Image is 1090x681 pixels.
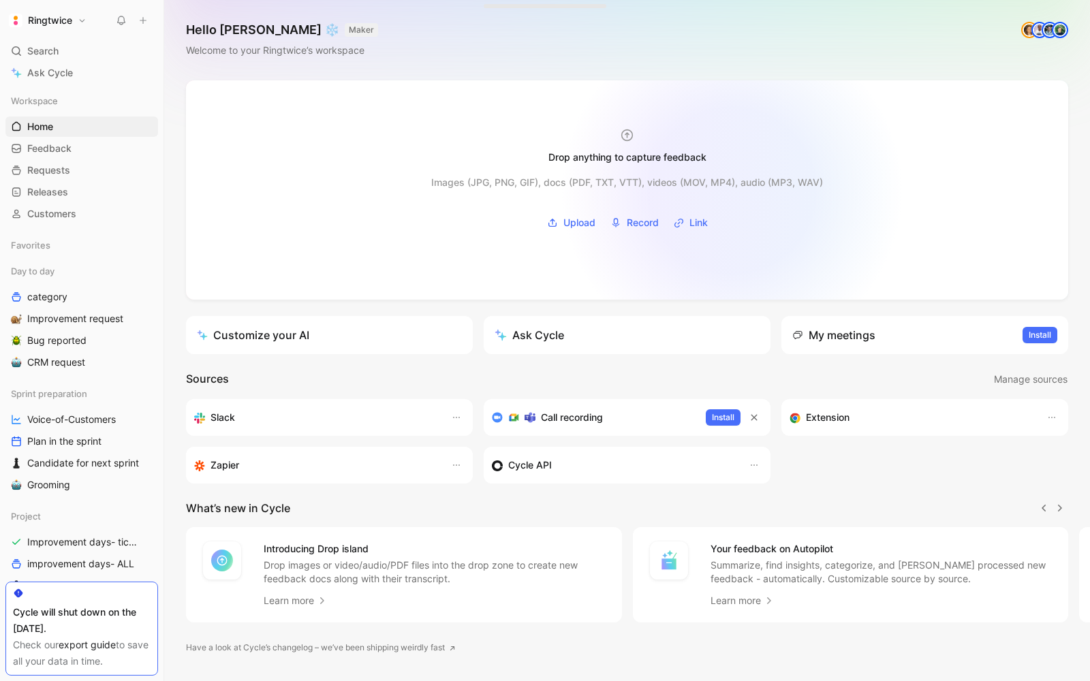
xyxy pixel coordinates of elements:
div: Day to daycategory🐌Improvement request🪲Bug reported🤖CRM request [5,261,158,373]
button: MAKER [345,23,378,37]
img: 🪲 [11,335,22,346]
h4: Introducing Drop island [264,541,606,557]
span: Project [11,509,41,523]
h3: Extension [806,409,850,426]
span: CRM request [27,355,85,369]
div: Sync your customers, send feedback and get updates in Slack [194,409,437,426]
div: Sprint preparation [5,383,158,404]
a: 🤖CRM request [5,352,158,373]
h3: Zapier [211,457,239,473]
img: avatar [1043,23,1057,37]
h1: Hello [PERSON_NAME] ❄️ [186,22,378,38]
a: Learn more [264,592,328,609]
button: Record [606,212,664,233]
div: Project [5,506,158,526]
button: Upload [542,212,600,233]
span: Customers [27,207,76,221]
img: ♟️ [11,580,22,591]
span: Record [627,215,659,231]
span: Install [712,411,734,424]
div: Drop anything to capture feedback [548,149,706,165]
span: Install [1029,328,1051,342]
div: Workspace [5,91,158,111]
h3: Slack [211,409,235,426]
span: Workspace [11,94,58,108]
a: improvement days- ALL [5,554,158,574]
div: Record & transcribe meetings from Zoom, Meet & Teams. [492,409,695,426]
button: 🤖 [8,354,25,370]
span: Candidate for next sprint [27,456,139,470]
button: Ask Cycle [484,316,770,354]
div: Customize your AI [197,327,309,343]
img: avatar [1023,23,1036,37]
h4: Your feedback on Autopilot [711,541,1053,557]
div: Sync customers & send feedback from custom sources. Get inspired by our favorite use case [492,457,735,473]
div: Check our to save all your data in time. [13,637,151,669]
div: Capture feedback from anywhere on the web [790,409,1033,426]
a: category [5,287,158,307]
a: 🤖Grooming [5,475,158,495]
img: ♟️ [11,458,22,469]
button: Link [669,212,713,233]
div: Ask Cycle [495,327,564,343]
a: Customers [5,204,158,224]
h2: Sources [186,370,229,388]
span: Ask Cycle [27,65,73,81]
span: category [27,290,67,304]
a: Plan in the sprint [5,431,158,452]
span: Upload [563,215,595,231]
a: Releases [5,182,158,202]
button: ♟️ [8,455,25,471]
span: improvement days- ALL [27,557,134,571]
a: Learn more [711,592,775,609]
a: Improvement days- tickets ready [5,532,158,552]
div: Images (JPG, PNG, GIF), docs (PDF, TXT, VTT), videos (MOV, MP4), audio (MP3, WAV) [431,174,823,191]
div: Favorites [5,235,158,255]
a: Ask Cycle [5,63,158,83]
a: Voice-of-Customers [5,409,158,430]
button: 🪲 [8,332,25,349]
a: ♟️Candidate for next sprint [5,453,158,473]
a: Home [5,116,158,137]
div: Capture feedback from thousands of sources with Zapier (survey results, recordings, sheets, etc). [194,457,437,473]
span: Home [27,120,53,133]
div: Cycle will shut down on the [DATE]. [13,604,151,637]
a: Requests [5,160,158,180]
p: Summarize, find insights, categorize, and [PERSON_NAME] processed new feedback - automatically. C... [711,558,1053,586]
button: 🤖 [8,477,25,493]
span: Sprint preparation [11,387,87,400]
span: Improvement days- tickets ready [27,535,142,549]
a: 🪲Bug reported [5,330,158,351]
p: Drop images or video/audio/PDF files into the drop zone to create new feedback docs along with th... [264,558,606,586]
h3: Cycle API [508,457,552,473]
h2: What’s new in Cycle [186,500,290,516]
a: export guide [59,639,116,650]
div: ProjectImprovement days- tickets readyimprovement days- ALL♟️Card investigations [5,506,158,596]
span: Requests [27,163,70,177]
span: Releases [27,185,68,199]
button: 🐌 [8,311,25,327]
span: Feedback [27,142,72,155]
img: 🐌 [11,313,22,324]
div: My meetings [792,327,875,343]
button: Manage sources [993,370,1068,388]
button: Install [1023,327,1057,343]
span: Voice-of-Customers [27,413,116,426]
a: Have a look at Cycle’s changelog – we’ve been shipping weirdly fast [186,641,456,654]
button: Install [706,409,741,426]
span: Bug reported [27,334,87,347]
img: 🤖 [11,357,22,368]
div: Day to day [5,261,158,281]
img: 🤖 [11,479,22,490]
h3: Call recording [541,409,603,426]
img: Ringtwice [9,14,22,27]
h1: Ringtwice [28,14,72,27]
a: 🐌Improvement request [5,308,158,329]
span: Search [27,43,59,59]
a: Customize your AI [186,316,473,354]
span: Day to day [11,264,54,278]
div: Sprint preparationVoice-of-CustomersPlan in the sprint♟️Candidate for next sprint🤖Grooming [5,383,158,495]
span: Grooming [27,478,70,492]
button: ♟️ [8,577,25,594]
a: Feedback [5,138,158,159]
